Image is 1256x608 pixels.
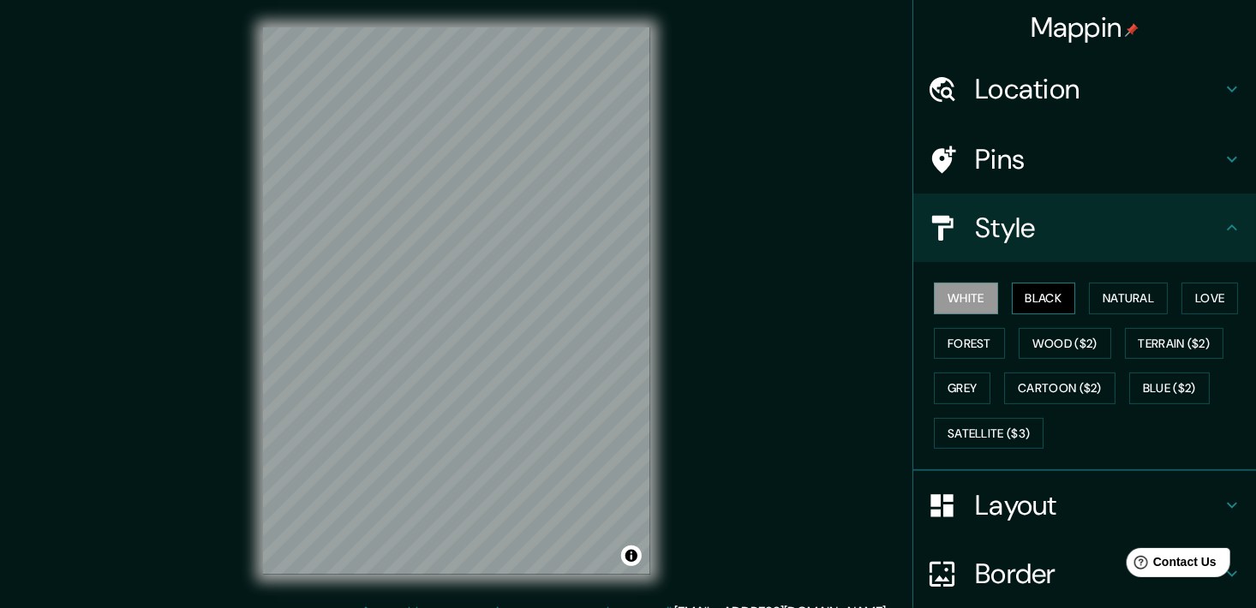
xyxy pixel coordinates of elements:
button: Grey [934,373,990,404]
button: Blue ($2) [1129,373,1210,404]
iframe: Help widget launcher [1103,541,1237,589]
button: Natural [1089,283,1168,314]
button: Satellite ($3) [934,418,1044,450]
h4: Mappin [1031,10,1139,45]
div: Location [913,55,1256,123]
div: Layout [913,471,1256,539]
h4: Location [975,72,1222,106]
div: Style [913,194,1256,262]
button: Toggle attribution [621,545,642,566]
div: Border [913,539,1256,608]
h4: Border [975,557,1222,591]
button: Cartoon ($2) [1004,373,1115,404]
h4: Layout [975,488,1222,522]
canvas: Map [263,27,650,575]
h4: Pins [975,142,1222,176]
h4: Style [975,211,1222,245]
button: White [934,283,998,314]
div: Pins [913,125,1256,194]
button: Wood ($2) [1019,328,1111,360]
img: pin-icon.png [1125,23,1139,37]
button: Black [1012,283,1076,314]
button: Terrain ($2) [1125,328,1224,360]
button: Love [1181,283,1238,314]
button: Forest [934,328,1005,360]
